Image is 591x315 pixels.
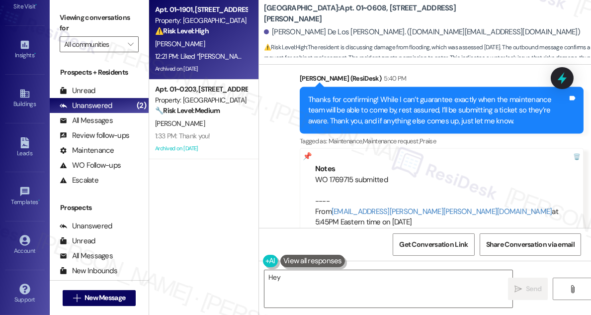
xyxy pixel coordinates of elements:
[329,137,363,145] span: Maintenance ,
[5,232,45,259] a: Account
[63,290,136,306] button: New Message
[264,270,512,308] textarea: Hey {{first_name}}! I'm happy to hear that you've given the maintenance team permission to enter ...
[155,84,247,95] div: Apt. 01~0203, [STREET_ADDRESS][PERSON_NAME]
[332,207,552,216] a: [EMAIL_ADDRESS][PERSON_NAME][PERSON_NAME][DOMAIN_NAME]
[50,67,149,78] div: Prospects + Residents
[60,160,121,171] div: WO Follow-ups
[300,134,584,148] div: Tagged as:
[60,236,95,246] div: Unread
[5,36,45,63] a: Insights •
[155,4,247,15] div: Apt. 01~1901, [STREET_ADDRESS][GEOGRAPHIC_DATA][US_STATE][STREET_ADDRESS]
[315,175,568,228] div: WO 1769715 submitted ---- From at 5:45PM Eastern time on [DATE]
[60,10,139,36] label: Viewing conversations for
[155,95,247,105] div: Property: [GEOGRAPHIC_DATA]
[60,251,113,261] div: All Messages
[393,233,474,256] button: Get Conversation Link
[526,284,541,294] span: Send
[60,266,117,276] div: New Inbounds
[264,43,307,51] strong: ⚠️ Risk Level: High
[60,221,112,231] div: Unanswered
[155,106,220,115] strong: 🔧 Risk Level: Medium
[155,119,205,128] span: [PERSON_NAME]
[363,137,420,145] span: Maintenance request ,
[399,239,468,250] span: Get Conversation Link
[381,73,406,84] div: 5:40 PM
[60,115,113,126] div: All Messages
[569,285,576,293] i: 
[60,130,129,141] div: Review follow-ups
[5,281,45,308] a: Support
[486,239,575,250] span: Share Conversation via email
[134,98,149,113] div: (2)
[264,42,591,74] span: : The resident is discussing damage from flooding, which was assessed [DATE]. The outbound messag...
[154,63,248,75] div: Archived on [DATE]
[60,145,114,156] div: Maintenance
[128,40,133,48] i: 
[60,175,98,186] div: Escalate
[5,134,45,161] a: Leads
[264,3,463,24] b: [GEOGRAPHIC_DATA]: Apt. 01~0608, [STREET_ADDRESS][PERSON_NAME]
[155,26,209,35] strong: ⚠️ Risk Level: High
[36,1,37,8] span: •
[155,131,210,140] div: 1:33 PM: Thank you!
[38,197,40,204] span: •
[50,203,149,213] div: Prospects
[154,142,248,155] div: Archived on [DATE]
[264,27,580,37] div: [PERSON_NAME] De Los [PERSON_NAME]. ([DOMAIN_NAME][EMAIL_ADDRESS][DOMAIN_NAME])
[155,15,247,26] div: Property: [GEOGRAPHIC_DATA]
[5,85,45,112] a: Buildings
[508,278,548,300] button: Send
[84,293,125,303] span: New Message
[315,164,335,174] b: Notes
[480,233,581,256] button: Share Conversation via email
[155,39,205,48] span: [PERSON_NAME]
[64,36,123,52] input: All communities
[5,183,45,210] a: Templates •
[308,95,568,126] div: Thanks for confirming! While I can’t guarantee exactly when the maintenance team will be able to ...
[60,101,112,111] div: Unanswered
[300,73,584,87] div: [PERSON_NAME] (ResiDesk)
[73,294,81,302] i: 
[514,285,522,293] i: 
[34,50,36,57] span: •
[60,86,95,96] div: Unread
[420,137,436,145] span: Praise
